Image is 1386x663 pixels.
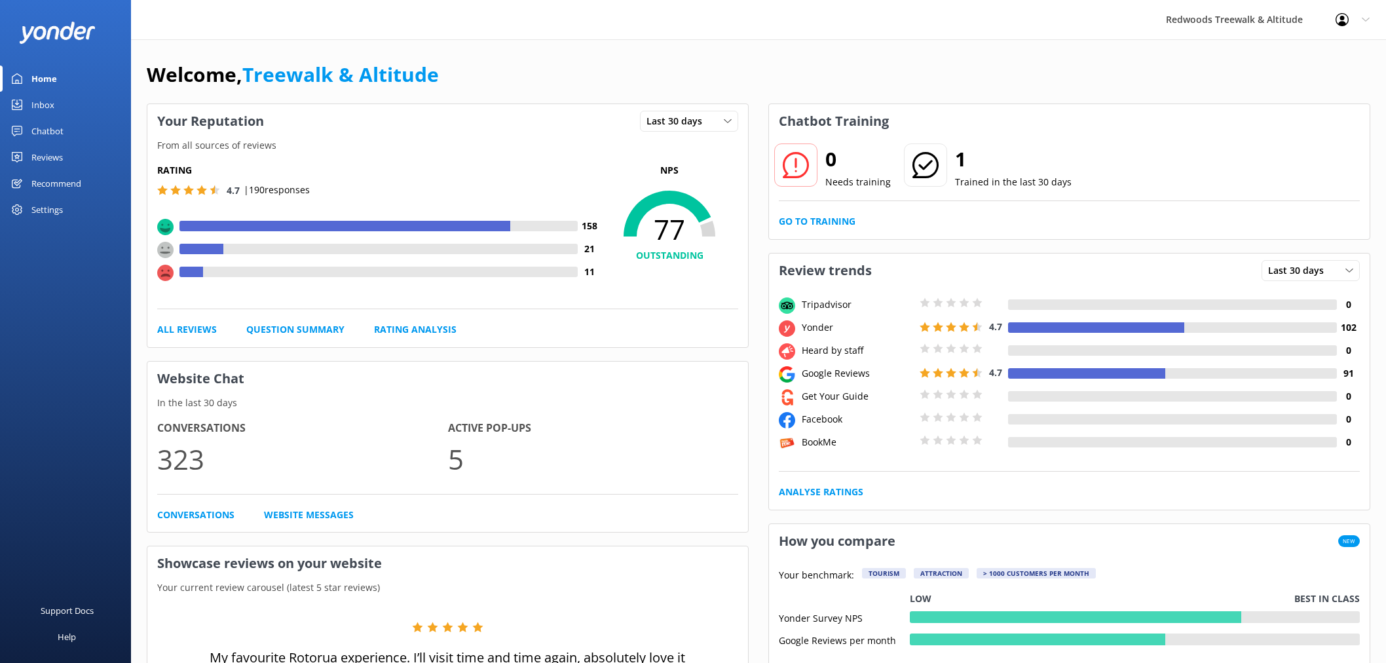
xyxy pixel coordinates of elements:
a: Conversations [157,508,234,522]
h1: Welcome, [147,59,439,90]
p: | 190 responses [244,183,310,197]
p: From all sources of reviews [147,138,748,153]
div: BookMe [798,435,916,449]
div: Yonder [798,320,916,335]
div: Get Your Guide [798,389,916,404]
p: NPS [601,163,738,178]
h2: 0 [825,143,891,175]
div: > 1000 customers per month [977,568,1096,578]
span: 4.7 [989,320,1002,333]
h3: Website Chat [147,362,748,396]
h3: Showcase reviews on your website [147,546,748,580]
p: 5 [448,437,739,481]
h4: 102 [1337,320,1360,335]
h2: 1 [955,143,1072,175]
h4: 21 [578,242,601,256]
a: Analyse Ratings [779,485,863,499]
span: 4.7 [989,366,1002,379]
div: Help [58,624,76,650]
div: Facebook [798,412,916,426]
div: Yonder Survey NPS [779,611,910,623]
a: All Reviews [157,322,217,337]
h4: OUTSTANDING [601,248,738,263]
h4: Active Pop-ups [448,420,739,437]
h4: 158 [578,219,601,233]
h4: 91 [1337,366,1360,381]
a: Treewalk & Altitude [242,61,439,88]
h4: 0 [1337,389,1360,404]
span: New [1338,535,1360,547]
p: Best in class [1294,592,1360,606]
div: Attraction [914,568,969,578]
p: Needs training [825,175,891,189]
p: Low [910,592,931,606]
p: In the last 30 days [147,396,748,410]
h4: 0 [1337,412,1360,426]
div: Tourism [862,568,906,578]
div: Google Reviews [798,366,916,381]
h4: Conversations [157,420,448,437]
div: Recommend [31,170,81,197]
p: Your current review carousel (latest 5 star reviews) [147,580,748,595]
h4: 0 [1337,297,1360,312]
div: Tripadvisor [798,297,916,312]
h3: Your Reputation [147,104,274,138]
p: Trained in the last 30 days [955,175,1072,189]
div: Heard by staff [798,343,916,358]
span: 77 [601,213,738,246]
span: Last 30 days [646,114,710,128]
span: Last 30 days [1268,263,1332,278]
div: Support Docs [41,597,94,624]
a: Website Messages [264,508,354,522]
p: Your benchmark: [779,568,854,584]
a: Go to Training [779,214,855,229]
h3: How you compare [769,524,905,558]
h3: Review trends [769,254,882,288]
div: Chatbot [31,118,64,144]
h4: 11 [578,265,601,279]
h5: Rating [157,163,601,178]
div: Settings [31,197,63,223]
img: yonder-white-logo.png [20,22,95,43]
div: Home [31,66,57,92]
div: Google Reviews per month [779,634,910,645]
p: 323 [157,437,448,481]
div: Reviews [31,144,63,170]
span: 4.7 [227,184,240,197]
a: Rating Analysis [374,322,457,337]
div: Inbox [31,92,54,118]
h4: 0 [1337,343,1360,358]
h3: Chatbot Training [769,104,899,138]
h4: 0 [1337,435,1360,449]
a: Question Summary [246,322,345,337]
